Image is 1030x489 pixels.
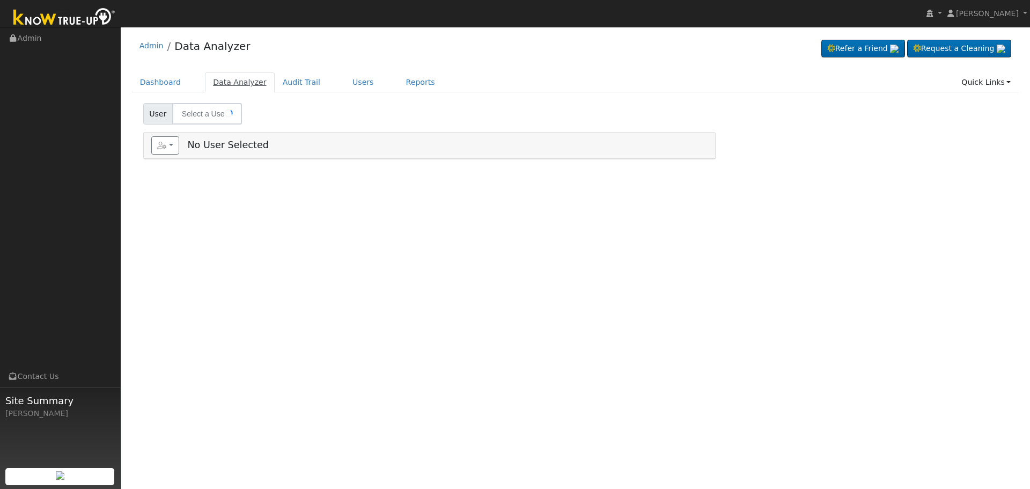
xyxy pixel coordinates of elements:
[5,393,115,408] span: Site Summary
[56,471,64,480] img: retrieve
[821,40,905,58] a: Refer a Friend
[143,103,173,125] span: User
[907,40,1011,58] a: Request a Cleaning
[8,6,121,30] img: Know True-Up
[997,45,1005,53] img: retrieve
[174,40,250,53] a: Data Analyzer
[344,72,382,92] a: Users
[398,72,443,92] a: Reports
[890,45,899,53] img: retrieve
[5,408,115,419] div: [PERSON_NAME]
[275,72,328,92] a: Audit Trail
[956,9,1019,18] span: [PERSON_NAME]
[132,72,189,92] a: Dashboard
[151,136,708,155] h5: No User Selected
[205,72,275,92] a: Data Analyzer
[953,72,1019,92] a: Quick Links
[139,41,164,50] a: Admin
[172,103,242,125] input: Select a User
